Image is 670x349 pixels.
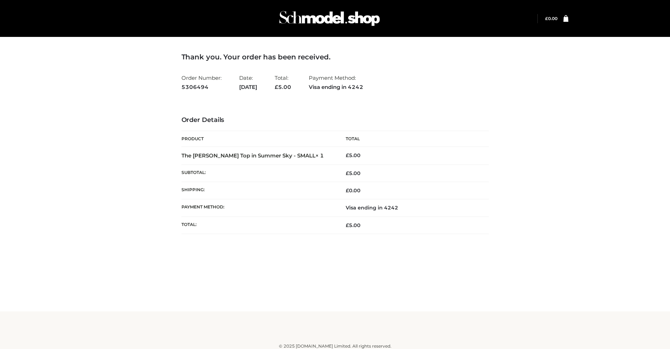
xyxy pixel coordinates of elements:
[181,164,335,182] th: Subtotal:
[346,187,360,194] bdi: 0.00
[335,199,489,216] td: Visa ending in 4242
[309,83,363,92] strong: Visa ending in 4242
[275,84,291,90] span: 5.00
[181,216,335,234] th: Total:
[545,16,548,21] span: £
[335,131,489,147] th: Total
[346,152,349,159] span: £
[346,152,360,159] bdi: 5.00
[545,16,557,21] bdi: 0.00
[275,84,278,90] span: £
[181,53,489,61] h3: Thank you. Your order has been received.
[181,199,335,216] th: Payment method:
[309,72,363,93] li: Payment Method:
[239,83,257,92] strong: [DATE]
[346,222,360,228] span: 5.00
[346,170,349,176] span: £
[545,16,557,21] a: £0.00
[181,131,335,147] th: Product
[315,152,324,159] strong: × 1
[277,5,382,32] img: Schmodel Admin 964
[239,72,257,93] li: Date:
[181,83,222,92] strong: 5306494
[346,187,349,194] span: £
[181,72,222,93] li: Order Number:
[275,72,291,93] li: Total:
[181,152,324,159] strong: The [PERSON_NAME] Top in Summer Sky - SMALL
[181,116,489,124] h3: Order Details
[346,170,360,176] span: 5.00
[346,222,349,228] span: £
[181,182,335,199] th: Shipping:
